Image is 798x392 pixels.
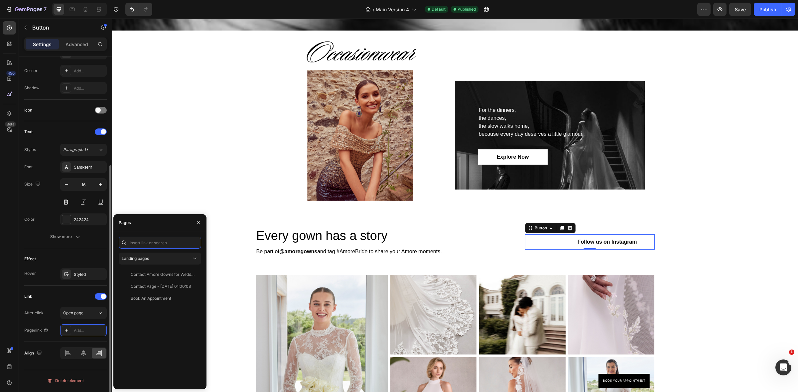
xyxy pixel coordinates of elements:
p: the slow walks home, [367,104,472,112]
span: Open page [63,310,83,315]
a: Image Title [153,12,343,201]
button: Save [729,3,751,16]
div: v 4.0.25 [19,11,33,16]
span: Follow us on Instagram [465,220,525,226]
div: Add... [74,328,105,334]
p: Button [32,24,89,32]
button: Publish [754,3,782,16]
p: Settings [33,41,52,48]
p: the dances, [367,96,472,104]
strong: @amoregowns [167,230,205,236]
p: BOOK YOUR APPOINTMENT [491,359,533,365]
div: After click [24,310,44,316]
span: Landing pages [122,256,149,261]
div: Styles [24,147,36,153]
p: because every day deserves a little glamour. [367,112,472,119]
div: Font [24,164,33,170]
div: 450 [6,71,16,76]
div: Align [24,349,43,358]
div: Undo/Redo [125,3,152,16]
div: Size [24,180,42,189]
div: Button [421,206,436,212]
span: Paragraph 1* [63,147,88,153]
iframe: Design area [112,19,798,392]
div: Contact Amore Gowns for Wedding Dresses [131,272,195,277]
div: Domain Overview [25,39,60,43]
span: 1 [789,350,794,355]
img: website_grey.svg [11,17,16,23]
div: Styled [74,272,105,277]
p: Advanced [66,41,88,48]
a: BOOK YOUR APPOINTMENT [486,355,538,369]
div: Page/link [24,327,49,333]
div: Hover [24,271,36,276]
div: Sans-serif [74,164,105,170]
span: Default [432,6,446,12]
img: tab_keywords_by_traffic_grey.svg [66,39,71,44]
div: Keywords by Traffic [73,39,112,43]
div: Link [24,293,32,299]
span: Published [458,6,476,12]
div: 242424 [74,217,105,223]
button: 7 [3,3,50,16]
img: gempages_549106666491085901-7d8ec3f7-911f-4608-817f-fcac74094069.jpg [456,256,543,336]
span: Every gown has a story [144,210,276,224]
img: logo_orange.svg [11,11,16,16]
div: Icon [24,107,32,113]
button: Paragraph 1* [60,144,107,156]
div: Add... [74,68,105,74]
input: Insert link or search [119,237,201,249]
div: Publish [759,6,776,13]
img: Alt Image [153,12,343,201]
img: gempages_549106666491085901-2cd71c22-5826-419e-8f29-70ebcf8256a2.jpg [367,256,454,336]
strong: Explore Now [385,135,417,141]
div: Corner [24,68,38,74]
div: Color [24,216,35,222]
div: Beta [5,121,16,127]
img: tab_domain_overview_orange.svg [18,39,23,44]
button: Open page [60,307,107,319]
div: Domain: [DOMAIN_NAME] [17,17,73,23]
button: Landing pages [119,253,201,265]
div: Effect [24,256,36,262]
p: For the dinners, [367,88,472,96]
div: Pages [119,220,131,226]
span: Be part of and tag #AmoreBride to share your Amore moments. [144,230,330,236]
div: Show more [50,233,81,240]
div: Shadow [24,85,40,91]
span: / [373,6,374,13]
div: Add... [74,85,105,91]
iframe: Intercom live chat [775,359,791,375]
div: Book An Appointment [131,295,171,301]
p: 7 [44,5,47,13]
button: <p><span style="color:#000000;">Follow us on Instagram</span></p> [448,216,543,231]
span: Main Version 4 [376,6,409,13]
div: Text [24,129,33,135]
button: Delete element [24,375,107,386]
div: Contact Page - [DATE] 01:00:08 [131,283,191,289]
img: gempages_549106666491085901-686535a6-e127-43ba-a6d7-a6fd70fbb316.jpg [278,256,365,336]
a: Explore Now [366,131,436,146]
div: Delete element [47,377,84,385]
button: Show more [24,231,107,243]
span: Save [735,7,746,12]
